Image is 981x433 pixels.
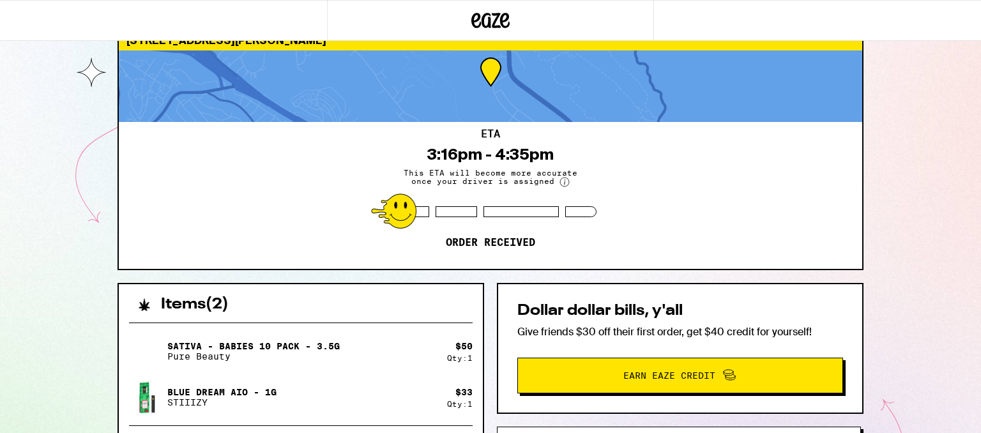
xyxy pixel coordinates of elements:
span: This ETA will become more accurate once your driver is assigned [395,169,586,187]
p: Pure Beauty [167,351,340,361]
p: Order received [446,236,535,249]
h2: Items ( 2 ) [161,297,229,312]
img: Blue Dream AIO - 1g [129,379,165,415]
p: STIIIZY [167,397,277,407]
p: Give friends $30 off their first order, get $40 credit for yourself! [517,325,843,338]
span: Hi. Need any help? [8,9,92,19]
span: Earn Eaze Credit [623,371,715,380]
div: $ 50 [455,341,473,351]
p: Sativa - Babies 10 Pack - 3.5g [167,341,340,351]
div: 3:16pm - 4:35pm [427,146,554,163]
div: Qty: 1 [447,354,473,362]
div: $ 33 [455,387,473,397]
button: Earn Eaze Credit [517,358,843,393]
h2: Dollar dollar bills, y'all [517,303,843,319]
img: Sativa - Babies 10 Pack - 3.5g [129,333,165,369]
div: Qty: 1 [447,400,473,408]
h2: ETA [481,129,500,139]
p: Blue Dream AIO - 1g [167,387,277,397]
